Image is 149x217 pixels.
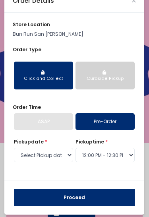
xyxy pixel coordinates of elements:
[81,76,130,82] div: Curbside Pickup
[13,31,136,38] p: Bun Run San [PERSON_NAME]
[19,76,68,82] div: Click and Collect
[14,189,135,206] button: Proceed
[14,138,44,145] span: Pickup date
[75,62,135,89] button: Curbside Pickup
[75,138,104,145] span: pickup time
[13,104,41,110] span: Order Time
[14,62,73,89] button: Click and Collect
[13,21,50,28] span: store location
[75,113,135,130] a: Pre-Order
[13,46,41,53] span: Order Type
